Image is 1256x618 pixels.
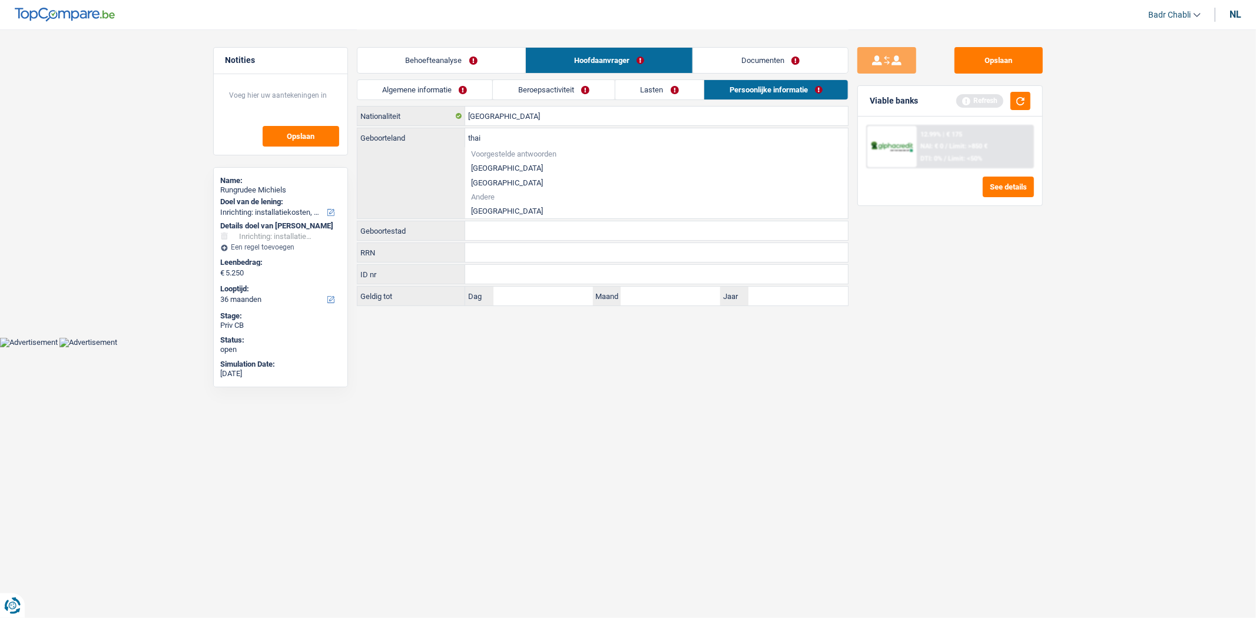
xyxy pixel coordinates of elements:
[465,204,848,218] li: [GEOGRAPHIC_DATA]
[870,96,918,106] div: Viable banks
[870,140,914,154] img: AlphaCredit
[621,287,720,305] input: MM
[357,48,526,73] a: Behoefteanalyse
[956,94,1003,107] div: Refresh
[221,197,338,207] label: Doel van de lening:
[221,258,338,267] label: Leenbedrag:
[226,55,336,65] h5: Notities
[15,8,115,22] img: TopCompare Logo
[920,155,942,162] span: DTI: 0%
[704,80,848,99] a: Persoonlijke informatie
[1230,9,1241,20] div: nl
[593,287,621,305] label: Maand
[720,287,748,305] label: Jaar
[920,131,962,138] div: 12.99% | € 175
[221,311,340,321] div: Stage:
[357,287,465,305] label: Geldig tot
[465,107,848,125] input: België
[465,175,848,190] li: [GEOGRAPHIC_DATA]
[615,80,704,99] a: Lasten
[983,177,1034,197] button: See details
[221,185,340,195] div: Rungrudee Michiels
[221,369,340,378] div: [DATE]
[471,193,842,201] span: Andere
[471,150,842,158] span: Voorgestelde antwoorden
[221,243,340,251] div: Een regel toevoegen
[357,221,465,240] label: Geboortestad
[357,243,465,262] label: RRN
[493,287,593,305] input: DD
[465,243,848,262] input: 12.12.12-123.12
[949,142,987,150] span: Limit: >850 €
[493,80,615,99] a: Beroepsactiviteit
[221,268,225,278] span: €
[221,176,340,185] div: Name:
[221,335,340,345] div: Status:
[59,338,117,347] img: Advertisement
[948,155,982,162] span: Limit: <50%
[357,128,465,147] label: Geboorteland
[465,287,493,305] label: Dag
[357,107,465,125] label: Nationaliteit
[221,321,340,330] div: Priv CB
[693,48,848,73] a: Documenten
[221,360,340,369] div: Simulation Date:
[221,345,340,354] div: open
[465,161,848,175] li: [GEOGRAPHIC_DATA]
[465,128,848,147] input: België
[945,142,947,150] span: /
[944,155,946,162] span: /
[357,80,493,99] a: Algemene informatie
[1139,5,1201,25] a: Badr Chabli
[920,142,943,150] span: NAI: € 0
[1148,10,1191,20] span: Badr Chabli
[748,287,848,305] input: JJJJ
[357,265,465,284] label: ID nr
[287,132,314,140] span: Opslaan
[526,48,692,73] a: Hoofdaanvrager
[263,126,339,147] button: Opslaan
[955,47,1043,74] button: Opslaan
[221,284,338,294] label: Looptijd:
[221,221,340,231] div: Details doel van [PERSON_NAME]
